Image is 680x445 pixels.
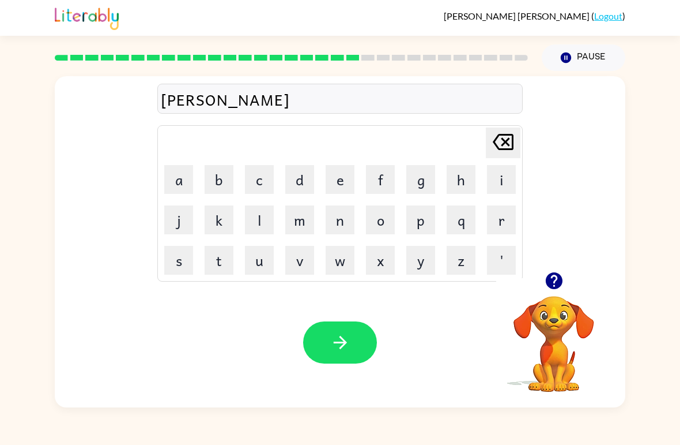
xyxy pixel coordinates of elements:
[164,165,193,194] button: a
[164,246,193,275] button: s
[406,205,435,234] button: p
[447,165,475,194] button: h
[326,165,354,194] button: e
[366,165,395,194] button: f
[406,246,435,275] button: y
[447,246,475,275] button: z
[205,246,233,275] button: t
[496,278,611,394] video: Your browser must support playing .mp4 files to use Literably. Please try using another browser.
[487,165,516,194] button: i
[164,205,193,234] button: j
[245,205,274,234] button: l
[444,10,591,21] span: [PERSON_NAME] [PERSON_NAME]
[55,5,119,30] img: Literably
[245,165,274,194] button: c
[366,205,395,234] button: o
[542,44,625,71] button: Pause
[285,205,314,234] button: m
[487,205,516,234] button: r
[285,246,314,275] button: v
[594,10,622,21] a: Logout
[326,205,354,234] button: n
[161,87,519,111] div: [PERSON_NAME]
[447,205,475,234] button: q
[326,246,354,275] button: w
[245,246,274,275] button: u
[205,165,233,194] button: b
[205,205,233,234] button: k
[366,246,395,275] button: x
[444,10,625,21] div: ( )
[406,165,435,194] button: g
[285,165,314,194] button: d
[487,246,516,275] button: '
